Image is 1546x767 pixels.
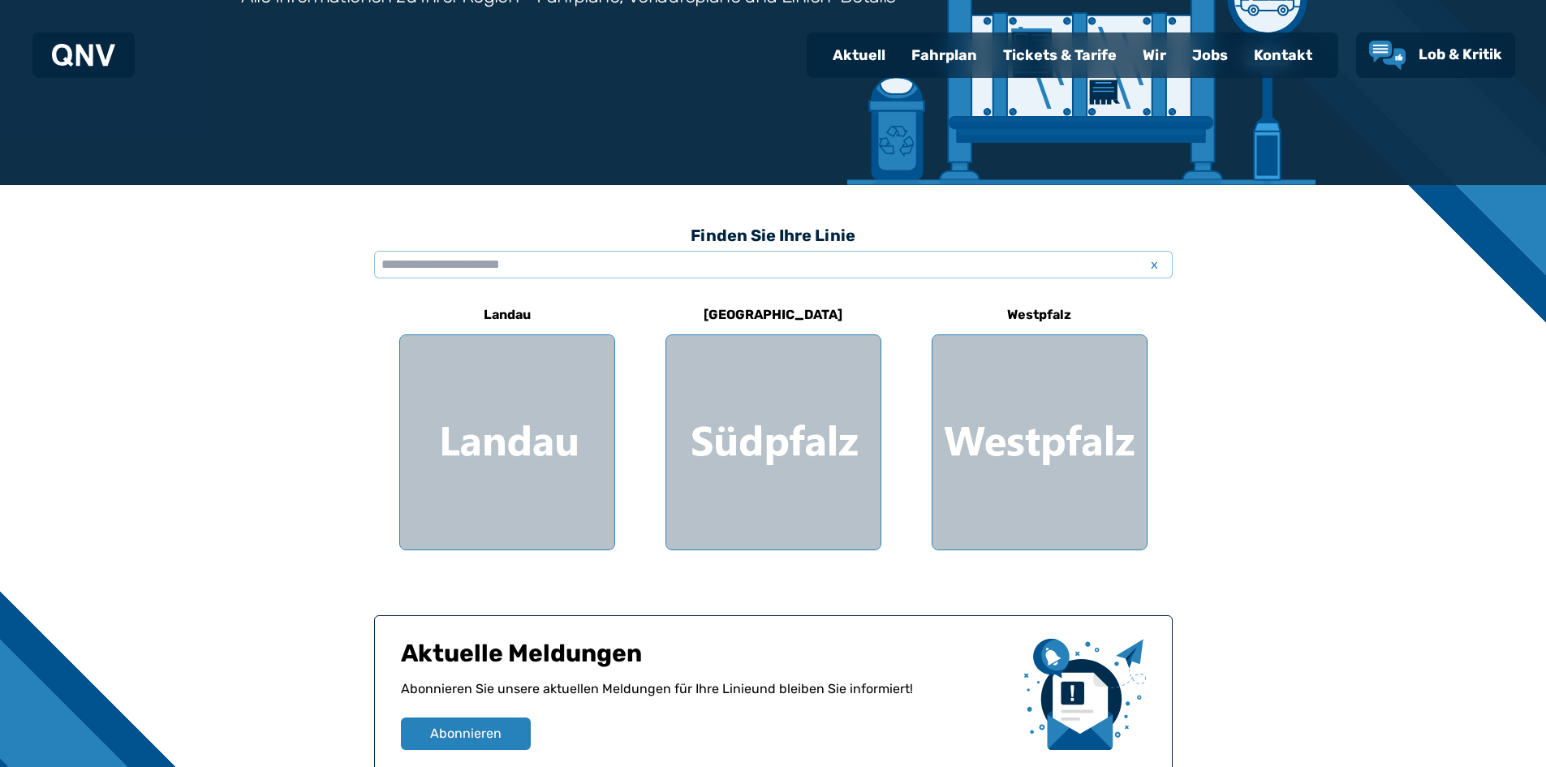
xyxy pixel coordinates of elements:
h6: Westpfalz [1001,302,1078,328]
a: Aktuell [820,34,898,76]
p: Abonnieren Sie unsere aktuellen Meldungen für Ihre Linie und bleiben Sie informiert! [401,679,1011,717]
h1: Aktuelle Meldungen [401,639,1011,679]
h6: Landau [477,302,537,328]
a: QNV Logo [52,39,115,71]
a: Wir [1130,34,1179,76]
span: x [1143,255,1166,274]
a: Fahrplan [898,34,990,76]
h6: [GEOGRAPHIC_DATA] [697,302,849,328]
img: QNV Logo [52,44,115,67]
a: [GEOGRAPHIC_DATA] Region Südpfalz [665,295,881,550]
button: Abonnieren [401,717,531,750]
span: Abonnieren [430,724,502,743]
a: Landau Region Landau [399,295,615,550]
a: Jobs [1179,34,1241,76]
a: Tickets & Tarife [990,34,1130,76]
h3: Finden Sie Ihre Linie [374,218,1173,253]
a: Lob & Kritik [1369,41,1502,70]
span: Lob & Kritik [1419,45,1502,63]
img: newsletter [1024,639,1146,750]
a: Kontakt [1241,34,1325,76]
a: Westpfalz Region Westpfalz [932,295,1148,550]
